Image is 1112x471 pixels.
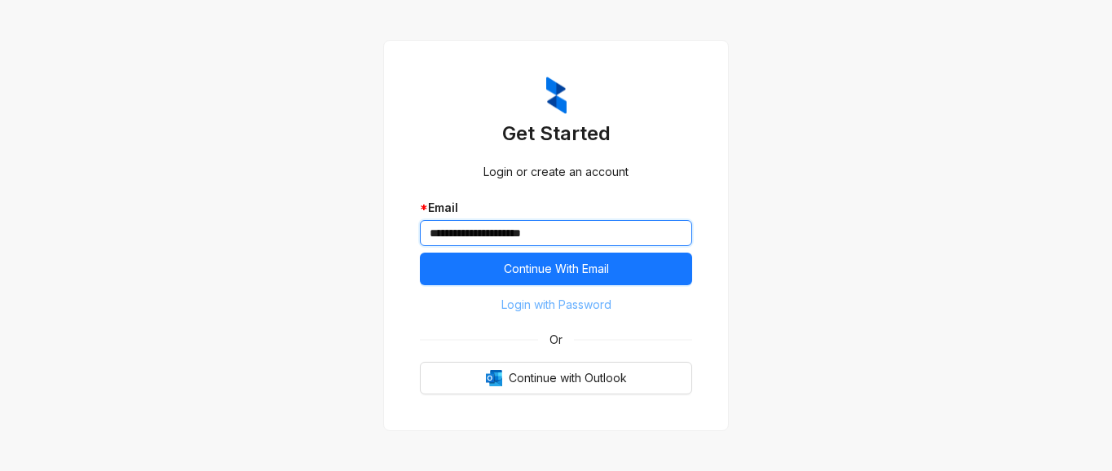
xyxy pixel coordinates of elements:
[509,369,627,387] span: Continue with Outlook
[538,331,574,349] span: Or
[420,253,692,285] button: Continue With Email
[486,370,502,386] img: Outlook
[504,260,609,278] span: Continue With Email
[546,77,567,114] img: ZumaIcon
[420,199,692,217] div: Email
[420,362,692,394] button: OutlookContinue with Outlook
[420,121,692,147] h3: Get Started
[420,292,692,318] button: Login with Password
[420,163,692,181] div: Login or create an account
[501,296,611,314] span: Login with Password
